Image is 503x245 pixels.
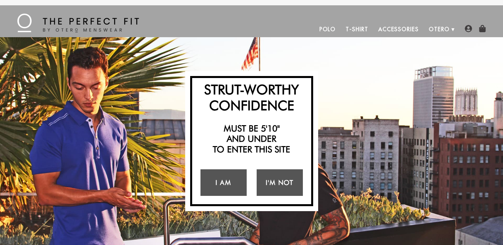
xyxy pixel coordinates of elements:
[257,169,303,196] a: I'm Not
[314,21,341,37] a: Polo
[195,123,308,154] h2: Must be 5'10" and under to enter this site
[17,14,139,32] img: The Perfect Fit - by Otero Menswear - Logo
[195,81,308,113] h2: Strut-Worthy Confidence
[465,25,472,32] img: user-account-icon.png
[479,25,486,32] img: shopping-bag-icon.png
[200,169,247,196] a: I Am
[424,21,455,37] a: Otero
[373,21,424,37] a: Accessories
[341,21,373,37] a: T-Shirt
